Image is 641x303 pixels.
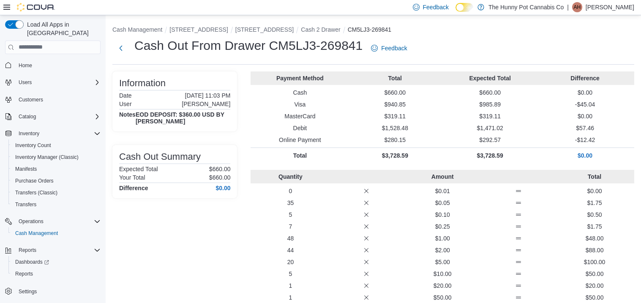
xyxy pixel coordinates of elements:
button: Operations [15,216,47,227]
p: $10.00 [406,270,479,278]
p: $0.00 [539,88,631,97]
p: 5 [254,210,327,219]
p: $3,728.59 [349,151,441,160]
button: Transfers [8,199,104,210]
h4: Difference [119,185,148,191]
h4: $0.00 [215,185,230,191]
span: Reports [15,270,33,277]
a: Home [15,60,35,71]
p: $280.15 [349,136,441,144]
p: $660.00 [209,166,231,172]
h6: Expected Total [119,166,158,172]
span: Transfers [12,199,101,210]
button: Settings [2,285,104,297]
button: Inventory [15,128,43,139]
span: Cash Management [15,230,58,237]
button: Cash 2 Drawer [301,26,340,33]
button: Next [112,40,129,57]
button: Cash Management [8,227,104,239]
span: Reports [12,269,101,279]
p: Amount [406,172,479,181]
p: $1.75 [558,222,631,231]
p: | [567,2,569,12]
button: Users [2,76,104,88]
p: 7 [254,222,327,231]
p: Total [254,151,346,160]
button: [STREET_ADDRESS] [235,26,294,33]
a: Manifests [12,164,40,174]
span: Inventory Count [15,142,51,149]
button: Customers [2,93,104,106]
button: Catalog [15,112,39,122]
a: Transfers [12,199,40,210]
button: Users [15,77,35,87]
h4: EOD DEPOSIT: $360.00 USD BY [PERSON_NAME] [136,111,231,125]
p: $0.05 [406,199,479,207]
p: $319.11 [349,112,441,120]
a: Reports [12,269,36,279]
p: Quantity [254,172,327,181]
p: 1 [254,281,327,290]
span: Purchase Orders [12,176,101,186]
p: Payment Method [254,74,346,82]
p: [DATE] 11:03 PM [185,92,231,99]
p: Total [349,74,441,82]
p: Online Payment [254,136,346,144]
a: Inventory Manager (Classic) [12,152,82,162]
p: $660.00 [444,88,536,97]
a: Customers [15,95,46,105]
p: $1.75 [558,199,631,207]
p: $0.00 [558,187,631,195]
span: Dashboards [15,259,49,265]
span: Customers [15,94,101,105]
p: $0.10 [406,210,479,219]
p: $100.00 [558,258,631,266]
p: $985.89 [444,100,536,109]
button: CM5LJ3-269841 [348,26,392,33]
button: Cash Management [112,26,162,33]
p: 1 [254,293,327,302]
p: $20.00 [558,281,631,290]
span: Home [19,62,32,69]
span: Load All Apps in [GEOGRAPHIC_DATA] [24,20,101,37]
p: $20.00 [406,281,479,290]
button: Operations [2,216,104,227]
h6: Date [119,92,132,99]
button: Manifests [8,163,104,175]
span: Catalog [19,113,36,120]
button: Reports [15,245,40,255]
p: -$45.04 [539,100,631,109]
span: Transfers [15,201,36,208]
p: $2.00 [406,246,479,254]
button: Reports [2,244,104,256]
span: Inventory [15,128,101,139]
p: $0.50 [558,210,631,219]
p: 35 [254,199,327,207]
span: Users [19,79,32,86]
input: Dark Mode [456,3,473,12]
p: Difference [539,74,631,82]
p: Cash [254,88,346,97]
p: $1,528.48 [349,124,441,132]
p: 20 [254,258,327,266]
p: $0.00 [539,112,631,120]
p: Expected Total [444,74,536,82]
p: $50.00 [558,293,631,302]
p: $660.00 [209,174,231,181]
a: Inventory Count [12,140,55,150]
span: Settings [19,288,37,295]
span: Inventory Count [12,140,101,150]
p: $660.00 [349,88,441,97]
button: Catalog [2,111,104,123]
h6: User [119,101,132,107]
button: Inventory Count [8,139,104,151]
div: Amy Hall [572,2,582,12]
span: Operations [15,216,101,227]
button: Inventory Manager (Classic) [8,151,104,163]
a: Cash Management [12,228,61,238]
p: $1.00 [406,234,479,243]
button: Inventory [2,128,104,139]
p: $3,728.59 [444,151,536,160]
button: [STREET_ADDRESS] [169,26,228,33]
span: Cash Management [12,228,101,238]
